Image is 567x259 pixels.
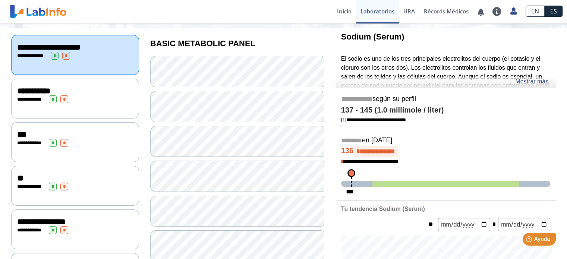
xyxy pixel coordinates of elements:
[341,95,550,104] h5: según su perfil
[341,117,406,122] a: [1]
[150,39,255,48] b: BASIC METABOLIC PANEL
[341,32,404,41] b: Sodium (Serum)
[501,230,559,251] iframe: Help widget launcher
[515,77,548,86] a: Mostrar más
[403,7,415,15] span: HRA
[526,6,545,17] a: EN
[341,136,550,145] h5: en [DATE]
[341,206,425,212] b: Tu tendencia Sodium (Serum)
[498,218,550,231] input: mm/dd/yyyy
[341,106,550,115] h4: 137 - 145 (1.0 millimole / liter)
[545,6,563,17] a: ES
[341,146,550,157] h4: 136
[341,54,550,143] p: El sodio es uno de los tres principales electrolitos del cuerpo (el potasio y el cloruro son los ...
[438,218,490,231] input: mm/dd/yyyy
